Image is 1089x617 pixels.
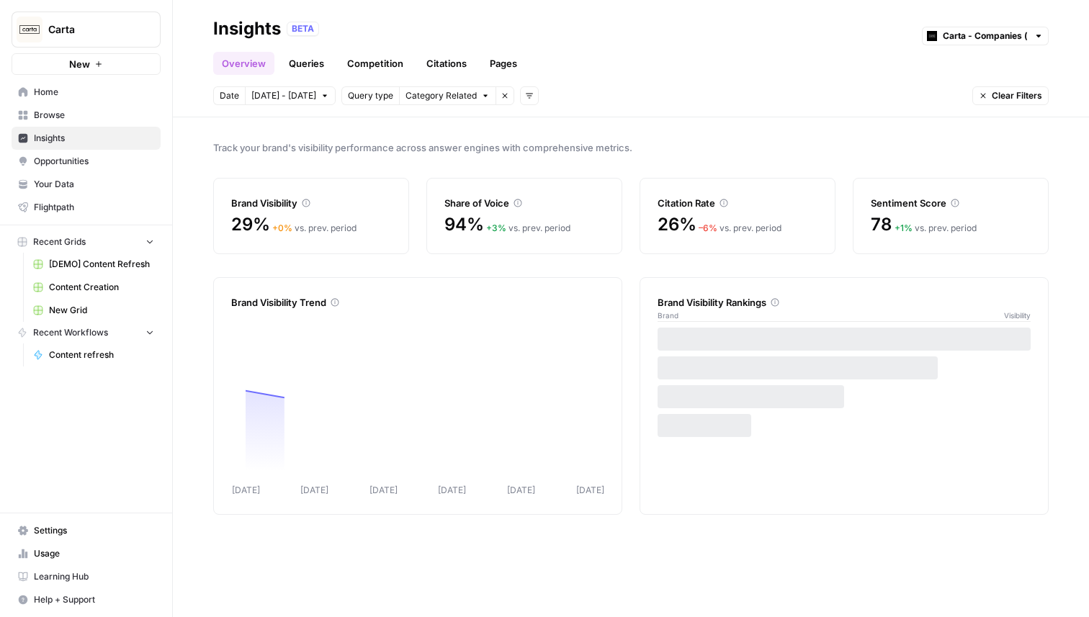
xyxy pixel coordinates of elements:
[69,57,90,71] span: New
[12,588,161,611] button: Help + Support
[12,81,161,104] a: Home
[213,17,281,40] div: Insights
[220,89,239,102] span: Date
[438,485,466,495] tspan: [DATE]
[418,52,475,75] a: Citations
[486,222,506,233] span: + 3 %
[12,173,161,196] a: Your Data
[658,310,678,321] span: Brand
[34,570,154,583] span: Learning Hub
[871,196,1031,210] div: Sentiment Score
[27,253,161,276] a: [DEMO] Content Refresh
[213,140,1049,155] span: Track your brand's visibility performance across answer engines with comprehensive metrics.
[12,196,161,219] a: Flightpath
[231,196,391,210] div: Brand Visibility
[444,196,604,210] div: Share of Voice
[49,258,154,271] span: [DEMO] Content Refresh
[280,52,333,75] a: Queries
[486,222,570,235] div: vs. prev. period
[34,109,154,122] span: Browse
[27,343,161,366] a: Content refresh
[12,127,161,150] a: Insights
[231,213,269,236] span: 29%
[49,348,154,361] span: Content refresh
[992,89,1042,102] span: Clear Filters
[12,565,161,588] a: Learning Hub
[658,295,1031,310] div: Brand Visibility Rankings
[34,593,154,606] span: Help + Support
[699,222,717,233] span: – 6 %
[658,196,817,210] div: Citation Rate
[300,485,328,495] tspan: [DATE]
[972,86,1049,105] button: Clear Filters
[895,222,913,233] span: + 1 %
[287,22,319,36] div: BETA
[369,485,398,495] tspan: [DATE]
[231,295,604,310] div: Brand Visibility Trend
[12,322,161,343] button: Recent Workflows
[27,299,161,322] a: New Grid
[576,485,604,495] tspan: [DATE]
[34,201,154,214] span: Flightpath
[699,222,781,235] div: vs. prev. period
[481,52,526,75] a: Pages
[48,22,135,37] span: Carta
[1004,310,1031,321] span: Visibility
[871,213,892,236] span: 78
[12,231,161,253] button: Recent Grids
[33,235,86,248] span: Recent Grids
[213,52,274,75] a: Overview
[507,485,535,495] tspan: [DATE]
[12,12,161,48] button: Workspace: Carta
[49,281,154,294] span: Content Creation
[339,52,412,75] a: Competition
[12,150,161,173] a: Opportunities
[399,86,496,105] button: Category Related
[245,86,336,105] button: [DATE] - [DATE]
[232,485,260,495] tspan: [DATE]
[34,547,154,560] span: Usage
[34,524,154,537] span: Settings
[49,304,154,317] span: New Grid
[251,89,316,102] span: [DATE] - [DATE]
[348,89,393,102] span: Query type
[34,178,154,191] span: Your Data
[405,89,477,102] span: Category Related
[895,222,977,235] div: vs. prev. period
[444,213,483,236] span: 94%
[12,519,161,542] a: Settings
[943,29,1028,43] input: Carta - Companies (cap table)
[17,17,42,42] img: Carta Logo
[12,542,161,565] a: Usage
[658,213,696,236] span: 26%
[12,104,161,127] a: Browse
[34,155,154,168] span: Opportunities
[272,222,357,235] div: vs. prev. period
[272,222,292,233] span: + 0 %
[34,132,154,145] span: Insights
[34,86,154,99] span: Home
[27,276,161,299] a: Content Creation
[12,53,161,75] button: New
[33,326,108,339] span: Recent Workflows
